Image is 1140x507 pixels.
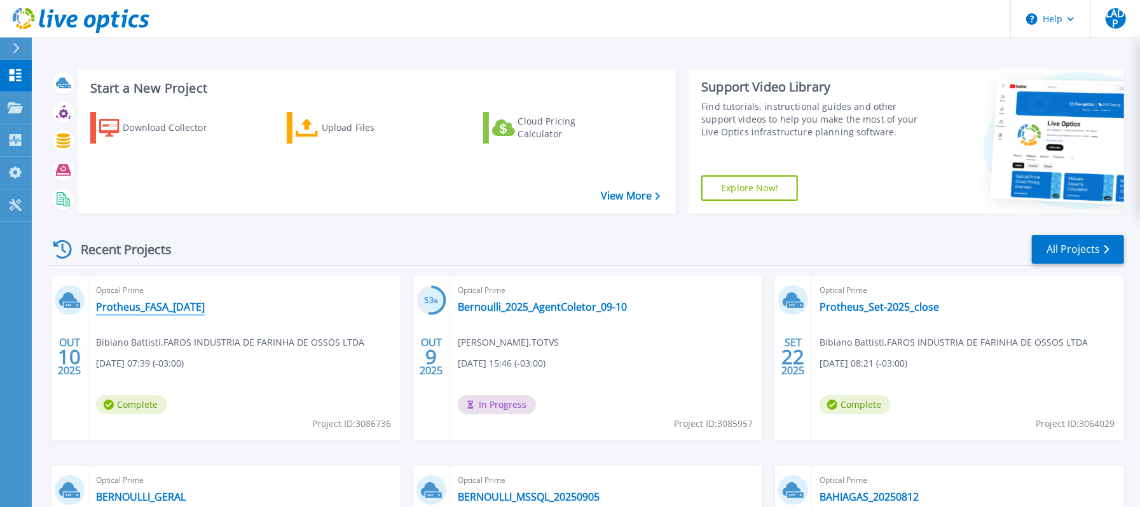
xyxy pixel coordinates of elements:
[434,297,438,304] span: %
[90,81,659,95] h3: Start a New Project
[458,356,546,370] span: [DATE] 15:46 (-03:00)
[820,395,891,414] span: Complete
[1032,235,1124,264] a: All Projects
[1036,417,1115,431] span: Project ID: 3064029
[458,490,600,503] a: BERNOULLI_MSSQL_20250905
[96,335,364,349] span: Bibiano Battisti , FAROS INDUSTRIA DE FARINHA DE OSSOS LTDA
[458,301,627,313] a: Bernoulli_2025_AgentColetor_09-10
[96,356,184,370] span: [DATE] 07:39 (-03:00)
[458,283,755,297] span: Optical Prime
[820,490,919,503] a: BAHIAGAS_20250812
[820,356,907,370] span: [DATE] 08:21 (-03:00)
[820,335,1088,349] span: Bibiano Battisti , FAROS INDUSTRIA DE FARINHA DE OSSOS LTDA
[458,335,559,349] span: [PERSON_NAME] , TOTVS
[820,283,1116,297] span: Optical Prime
[57,334,81,380] div: OUT 2025
[1106,8,1126,29] span: LADP
[518,115,620,140] div: Cloud Pricing Calculator
[674,417,753,431] span: Project ID: 3085957
[58,351,81,362] span: 10
[96,283,393,297] span: Optical Prime
[419,334,443,380] div: OUT 2025
[820,301,939,313] a: Protheus_Set-2025_close
[701,175,798,201] a: Explore Now!
[458,395,536,414] span: In Progress
[425,351,437,362] span: 9
[701,79,923,95] div: Support Video Library
[416,294,446,308] h3: 53
[701,100,923,139] div: Find tutorials, instructional guides and other support videos to help you make the most of your L...
[483,112,625,144] a: Cloud Pricing Calculator
[96,490,186,503] a: BERNOULLI_GERAL
[312,417,391,431] span: Project ID: 3086736
[49,234,189,265] div: Recent Projects
[458,473,755,487] span: Optical Prime
[820,473,1116,487] span: Optical Prime
[601,190,660,202] a: View More
[90,112,232,144] a: Download Collector
[781,351,804,362] span: 22
[287,112,429,144] a: Upload Files
[96,473,393,487] span: Optical Prime
[96,301,205,313] a: Protheus_FASA_[DATE]
[322,115,423,140] div: Upload Files
[96,395,167,414] span: Complete
[781,334,805,380] div: SET 2025
[123,115,224,140] div: Download Collector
